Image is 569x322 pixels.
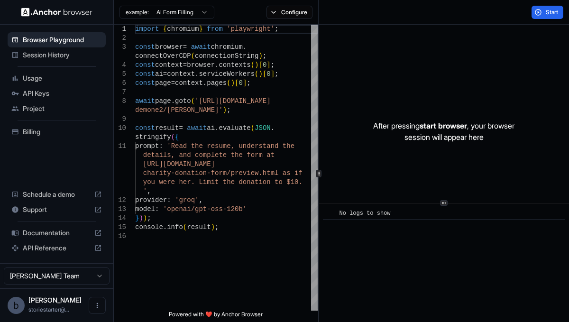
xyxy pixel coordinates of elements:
[147,214,151,222] span: ;
[28,296,82,304] span: bob hope
[114,124,126,133] div: 10
[23,228,91,238] span: Documentation
[155,205,159,213] span: :
[114,43,126,52] div: 3
[187,61,215,69] span: browser
[114,79,126,88] div: 6
[251,124,255,132] span: (
[195,70,199,78] span: .
[175,196,199,204] span: 'groq'
[207,124,215,132] span: ai
[195,52,258,60] span: connectionString
[143,169,303,177] span: charity-donation-form/preview.html as if
[215,223,219,231] span: ;
[114,196,126,205] div: 12
[271,124,275,132] span: .
[275,25,278,33] span: ;
[89,297,106,314] button: Open menu
[169,311,263,322] span: Powered with ❤️ by Anchor Browser
[263,52,266,60] span: ;
[258,52,262,60] span: )
[163,205,247,213] span: 'openai/gpt-oss-120b'
[266,6,312,19] button: Configure
[135,43,155,51] span: const
[227,106,230,114] span: ;
[143,151,275,159] span: details, and complete the form at
[532,6,563,19] button: Start
[266,61,270,69] span: ]
[135,70,155,78] span: const
[135,106,223,114] span: demone2/[PERSON_NAME]'
[23,89,102,98] span: API Keys
[255,61,258,69] span: )
[23,190,91,199] span: Schedule a demo
[135,214,139,222] span: }
[135,124,155,132] span: const
[263,61,266,69] span: 0
[8,187,106,202] div: Schedule a demo
[163,223,167,231] span: .
[114,223,126,232] div: 15
[23,205,91,214] span: Support
[114,142,126,151] div: 11
[163,70,167,78] span: =
[255,70,258,78] span: (
[227,79,230,87] span: (
[8,101,106,116] div: Project
[143,178,303,186] span: you were her. Limit the donation to $10.
[183,43,187,51] span: =
[247,79,250,87] span: ;
[8,240,106,256] div: API Reference
[227,25,275,33] span: 'playwright'
[8,225,106,240] div: Documentation
[135,142,159,150] span: prompt
[167,25,199,33] span: chromium
[199,25,202,33] span: }
[114,61,126,70] div: 4
[8,297,25,314] div: b
[263,70,266,78] span: [
[114,25,126,34] div: 1
[373,120,514,143] p: After pressing , your browser session will appear here
[167,70,195,78] span: context
[167,223,183,231] span: info
[135,52,191,60] span: connectOverCDP
[155,97,171,105] span: page
[223,106,227,114] span: )
[28,306,69,313] span: storiestarter@gmail.com
[167,196,171,204] span: :
[179,124,183,132] span: =
[135,79,155,87] span: const
[147,187,151,195] span: ,
[114,115,126,124] div: 9
[135,25,159,33] span: import
[135,133,171,141] span: stringify
[183,61,187,69] span: =
[271,61,275,69] span: ;
[143,214,147,222] span: )
[126,9,149,16] span: example:
[239,79,242,87] span: 0
[114,88,126,97] div: 7
[219,124,250,132] span: evaluate
[23,104,102,113] span: Project
[328,209,332,218] span: ​
[8,86,106,101] div: API Keys
[266,70,270,78] span: 0
[114,34,126,43] div: 2
[23,243,91,253] span: API Reference
[255,124,271,132] span: JSON
[219,61,250,69] span: contexts
[207,25,223,33] span: from
[211,223,215,231] span: )
[8,32,106,47] div: Browser Playground
[215,61,219,69] span: .
[8,47,106,63] div: Session History
[420,121,467,130] span: start browser
[251,61,255,69] span: (
[114,97,126,106] div: 8
[163,25,167,33] span: {
[159,142,163,150] span: :
[187,223,211,231] span: result
[175,133,179,141] span: {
